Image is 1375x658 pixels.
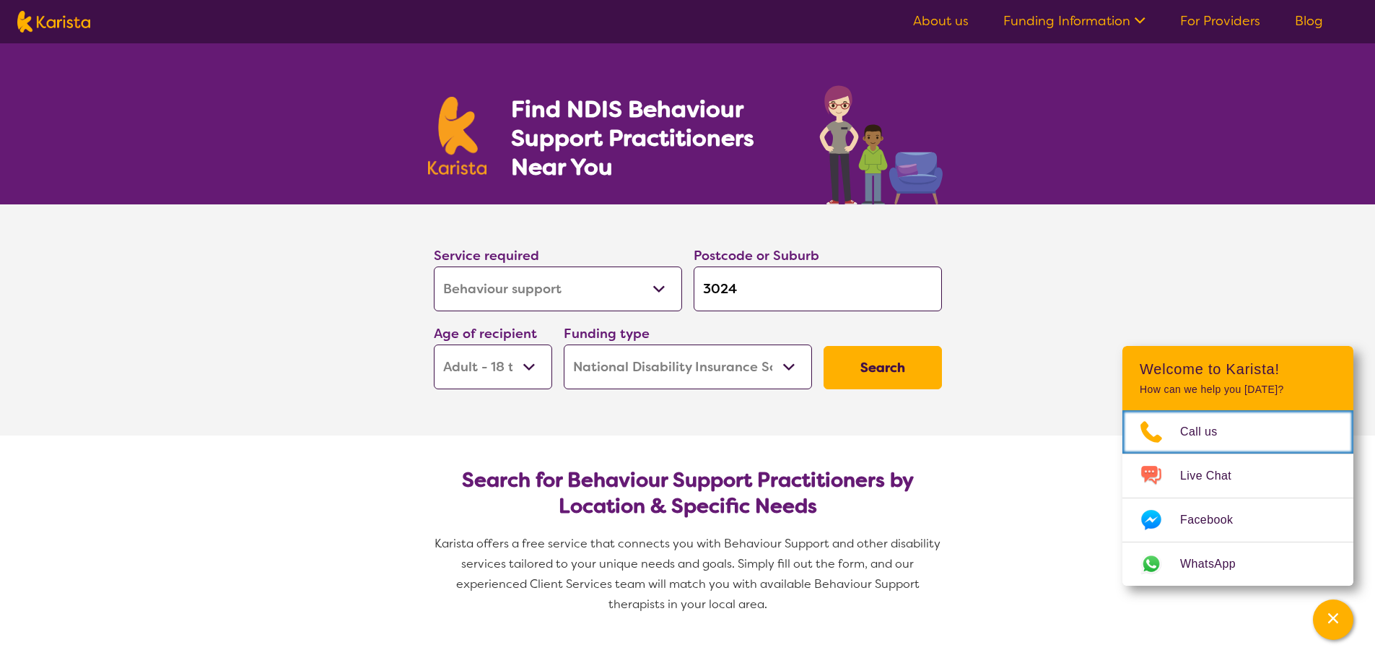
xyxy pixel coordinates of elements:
span: WhatsApp [1180,553,1253,575]
button: Search [824,346,942,389]
label: Age of recipient [434,325,537,342]
input: Type [694,267,942,311]
a: About us [913,12,969,30]
ul: Choose channel [1122,410,1353,586]
a: Funding Information [1003,12,1145,30]
a: For Providers [1180,12,1260,30]
a: Web link opens in a new tab. [1122,542,1353,586]
p: Karista offers a free service that connects you with Behaviour Support and other disability servi... [428,534,948,615]
a: Blog [1295,12,1323,30]
label: Postcode or Suburb [694,247,819,264]
span: Facebook [1180,509,1250,531]
img: behaviour-support [816,78,948,204]
div: Channel Menu [1122,346,1353,586]
h1: Find NDIS Behaviour Support Practitioners Near You [511,95,790,181]
img: Karista logo [428,97,487,175]
p: How can we help you [DATE]? [1140,384,1336,396]
span: Live Chat [1180,465,1249,487]
span: Call us [1180,421,1235,443]
h2: Search for Behaviour Support Practitioners by Location & Specific Needs [445,467,930,519]
button: Channel Menu [1313,599,1353,640]
img: Karista logo [17,11,90,33]
h2: Welcome to Karista! [1140,360,1336,378]
label: Service required [434,247,539,264]
label: Funding type [564,325,650,342]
